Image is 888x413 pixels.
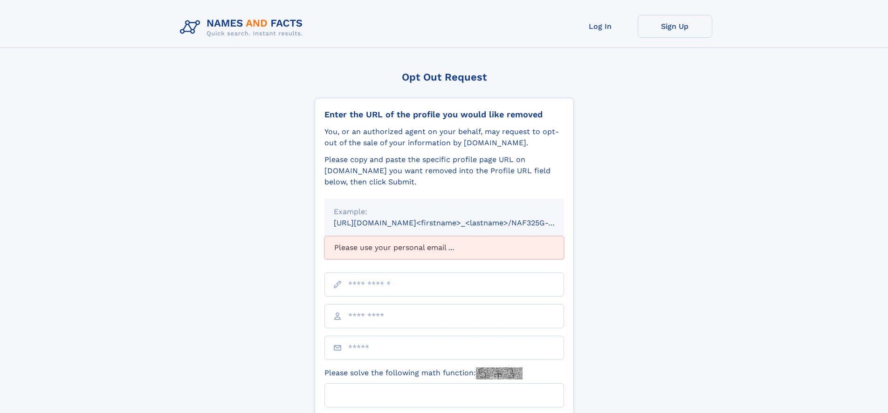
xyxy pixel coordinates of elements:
small: [URL][DOMAIN_NAME]<firstname>_<lastname>/NAF325G-xxxxxxxx [334,218,582,227]
div: Please use your personal email ... [324,236,564,259]
label: Please solve the following math function: [324,367,523,379]
div: Please copy and paste the specific profile page URL on [DOMAIN_NAME] you want removed into the Pr... [324,154,564,188]
a: Sign Up [638,15,712,38]
div: You, or an authorized agent on your behalf, may request to opt-out of the sale of your informatio... [324,126,564,149]
div: Opt Out Request [315,71,574,83]
img: Logo Names and Facts [176,15,310,40]
a: Log In [563,15,638,38]
div: Example: [334,206,555,217]
div: Enter the URL of the profile you would like removed [324,109,564,120]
